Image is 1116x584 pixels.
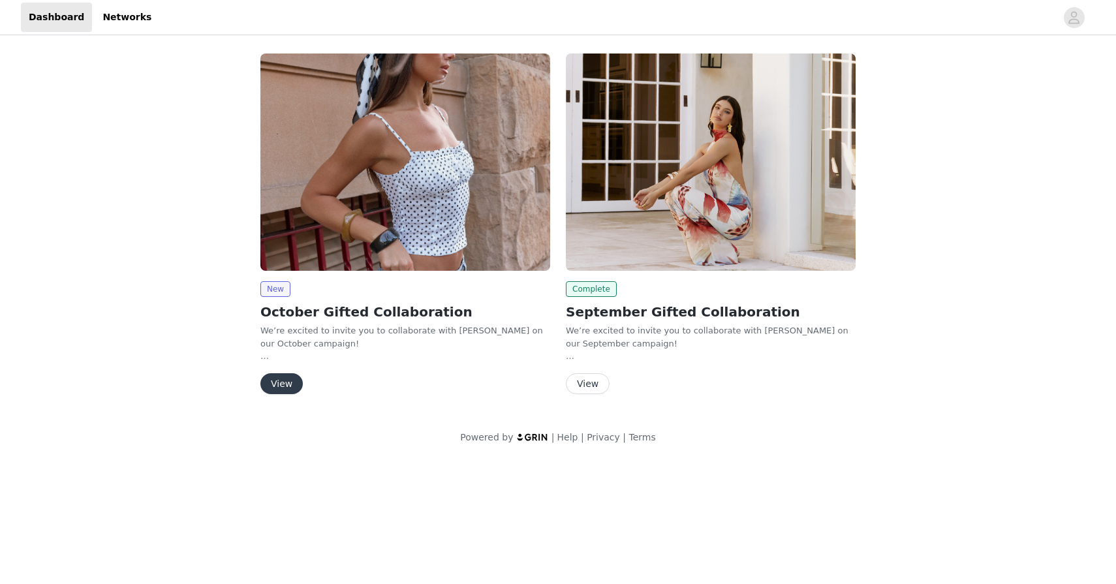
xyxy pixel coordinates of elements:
[566,324,856,350] p: We’re excited to invite you to collaborate with [PERSON_NAME] on our September campaign!
[587,432,620,442] a: Privacy
[557,432,578,442] a: Help
[628,432,655,442] a: Terms
[1068,7,1080,28] div: avatar
[260,302,550,322] h2: October Gifted Collaboration
[260,324,550,350] p: We’re excited to invite you to collaborate with [PERSON_NAME] on our October campaign!
[516,433,549,441] img: logo
[460,432,513,442] span: Powered by
[551,432,555,442] span: |
[566,302,856,322] h2: September Gifted Collaboration
[566,281,617,297] span: Complete
[260,54,550,271] img: Peppermayo UK
[95,3,159,32] a: Networks
[566,379,610,389] a: View
[21,3,92,32] a: Dashboard
[566,54,856,271] img: Peppermayo UK
[260,373,303,394] button: View
[260,379,303,389] a: View
[581,432,584,442] span: |
[260,281,290,297] span: New
[566,373,610,394] button: View
[623,432,626,442] span: |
